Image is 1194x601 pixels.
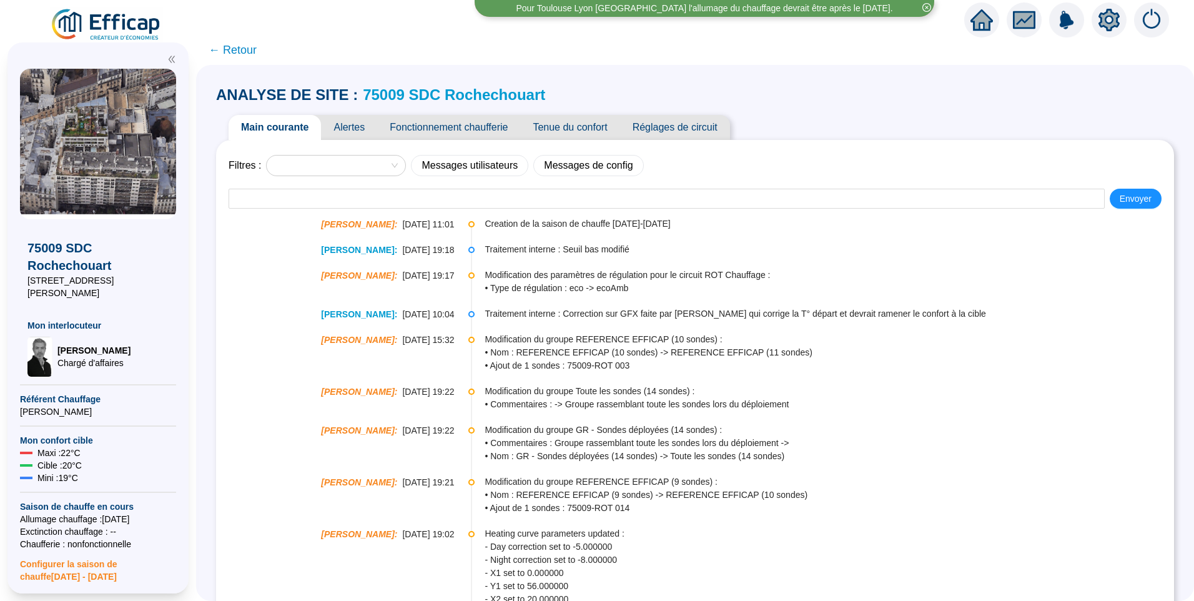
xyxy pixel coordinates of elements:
[50,7,163,42] img: efficap energie logo
[485,502,1173,515] span: • Ajout de 1 sondes : 75009-ROT 014
[970,9,993,31] span: home
[20,550,176,583] span: Configurer la saison de chauffe [DATE] - [DATE]
[485,359,1173,372] span: • Ajout de 1 sondes : 75009-ROT 003
[37,459,82,472] span: Cible : 20 °C
[1120,192,1152,206] span: Envoyer
[321,334,397,347] span: [PERSON_NAME] :
[485,450,1173,463] span: • Nom : GR - Sondes déployées (14 sondes) -> Toute les sondes (14 sondes)
[20,525,176,538] span: Exctinction chauffage : --
[411,155,528,176] button: Messages utilisateurs
[485,580,1173,593] span: - Y1 set to 56.000000
[620,115,730,140] span: Réglages de circuit
[321,269,397,282] span: [PERSON_NAME] :
[402,528,454,541] span: [DATE] 19:02
[377,115,520,140] span: Fonctionnement chaufferie
[27,274,169,299] span: [STREET_ADDRESS][PERSON_NAME]
[321,115,377,140] span: Alertes
[27,337,52,377] img: Chargé d'affaires
[485,269,1173,282] span: Modification des paramètres de régulation pour le circuit ROT Chauffage :
[321,424,397,437] span: [PERSON_NAME] :
[485,475,1173,489] span: Modification du groupe REFERENCE EFFICAP (9 sondes) :
[485,437,1173,450] span: • Commentaires : Groupe rassemblant toute les sondes lors du déploiement ->
[1013,9,1035,31] span: fund
[402,244,454,257] span: [DATE] 19:18
[20,393,176,405] span: Référent Chauffage
[321,218,397,231] span: [PERSON_NAME] :
[485,333,1173,346] span: Modification du groupe REFERENCE EFFICAP (10 sondes) :
[27,319,169,332] span: Mon interlocuteur
[20,434,176,447] span: Mon confort cible
[402,218,454,231] span: [DATE] 11:01
[533,155,643,176] button: Messages de config
[485,424,1173,437] span: Modification du groupe GR - Sondes déployées (14 sondes) :
[485,398,1173,411] span: • Commentaires : -> Groupe rassemblant toute les sondes lors du déploiement
[321,528,397,541] span: [PERSON_NAME] :
[485,307,1173,320] span: Traitement interne : Correction sur GFX faite par [PERSON_NAME] qui corrige la T° départ et devra...
[485,567,1173,580] span: - X1 set to 0.000000
[1098,9,1120,31] span: setting
[485,385,1173,398] span: Modification du groupe Toute les sondes (14 sondes) :
[37,472,78,484] span: Mini : 19 °C
[321,476,397,489] span: [PERSON_NAME] :
[321,244,397,257] span: [PERSON_NAME] :
[1110,189,1162,209] button: Envoyer
[402,476,454,489] span: [DATE] 19:21
[20,538,176,550] span: Chaufferie : non fonctionnelle
[20,500,176,513] span: Saison de chauffe en cours
[216,85,358,105] span: ANALYSE DE SITE :
[485,489,1173,502] span: • Nom : REFERENCE EFFICAP (9 sondes) -> REFERENCE EFFICAP (10 sondes)
[321,308,397,321] span: [PERSON_NAME] :
[516,2,892,15] div: Pour Toulouse Lyon [GEOGRAPHIC_DATA] l'allumage du chauffage devrait être après le [DATE].
[485,540,1173,554] span: - Day correction set to -5.000000
[1049,2,1084,37] img: alerts
[402,334,454,347] span: [DATE] 15:32
[402,385,454,399] span: [DATE] 19:22
[20,513,176,525] span: Allumage chauffage : [DATE]
[922,3,931,12] span: close-circle
[209,41,257,59] span: ← Retour
[167,55,176,64] span: double-left
[1134,2,1169,37] img: alerts
[57,357,131,369] span: Chargé d'affaires
[229,158,261,173] span: Filtres :
[485,243,1173,256] span: Traitement interne : Seuil bas modifié
[402,269,454,282] span: [DATE] 19:17
[402,308,454,321] span: [DATE] 10:04
[321,385,397,399] span: [PERSON_NAME] :
[20,405,176,418] span: [PERSON_NAME]
[485,282,1173,295] span: • Type de régulation : eco -> ecoAmb
[485,554,1173,567] span: - Night correction set to -8.000000
[37,447,81,459] span: Maxi : 22 °C
[485,346,1173,359] span: • Nom : REFERENCE EFFICAP (10 sondes) -> REFERENCE EFFICAP (11 sondes)
[485,527,1173,540] span: Heating curve parameters updated :
[57,344,131,357] span: [PERSON_NAME]
[27,239,169,274] span: 75009 SDC Rochechouart
[520,115,619,140] span: Tenue du confort
[402,424,454,437] span: [DATE] 19:22
[485,217,1173,231] span: Creation de la saison de chauffe [DATE]-[DATE]
[229,115,321,140] span: Main courante
[363,86,545,103] a: 75009 SDC Rochechouart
